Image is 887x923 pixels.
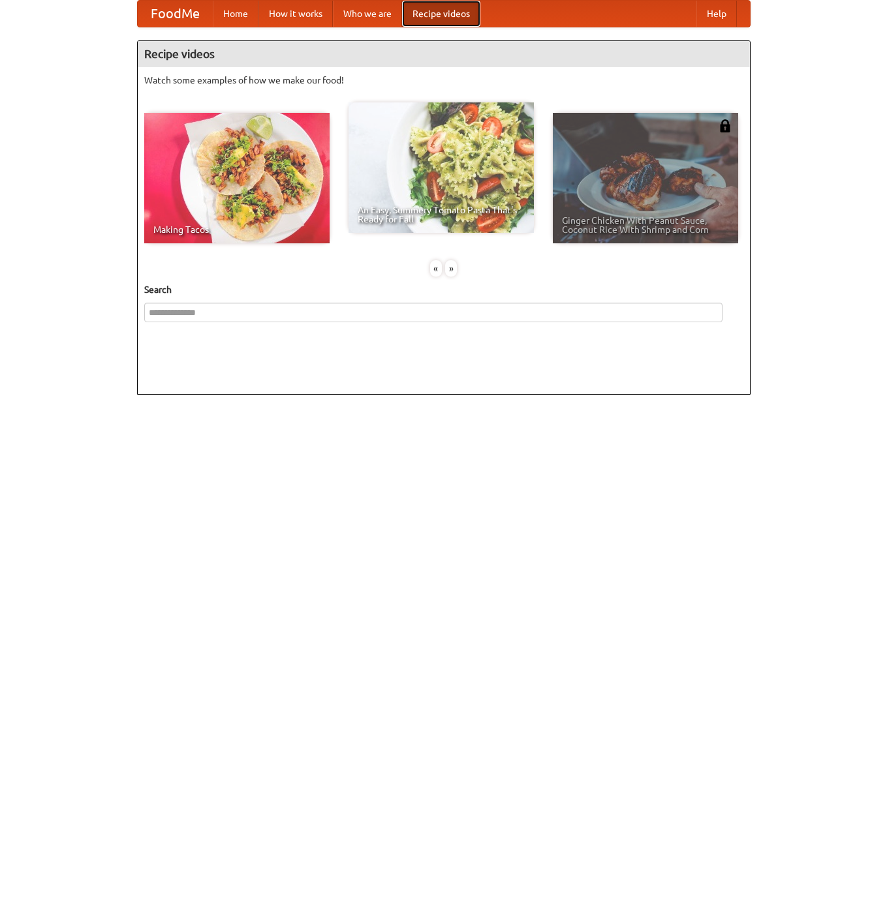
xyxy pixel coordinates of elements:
a: Making Tacos [144,113,330,243]
a: Help [696,1,737,27]
a: An Easy, Summery Tomato Pasta That's Ready for Fall [349,102,534,233]
span: Making Tacos [153,225,320,234]
a: How it works [258,1,333,27]
img: 483408.png [719,119,732,132]
div: « [430,260,442,277]
a: Recipe videos [402,1,480,27]
span: An Easy, Summery Tomato Pasta That's Ready for Fall [358,205,525,224]
a: FoodMe [138,1,213,27]
div: » [445,260,457,277]
p: Watch some examples of how we make our food! [144,74,743,87]
a: Who we are [333,1,402,27]
h5: Search [144,283,743,296]
h4: Recipe videos [138,41,750,67]
a: Home [213,1,258,27]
